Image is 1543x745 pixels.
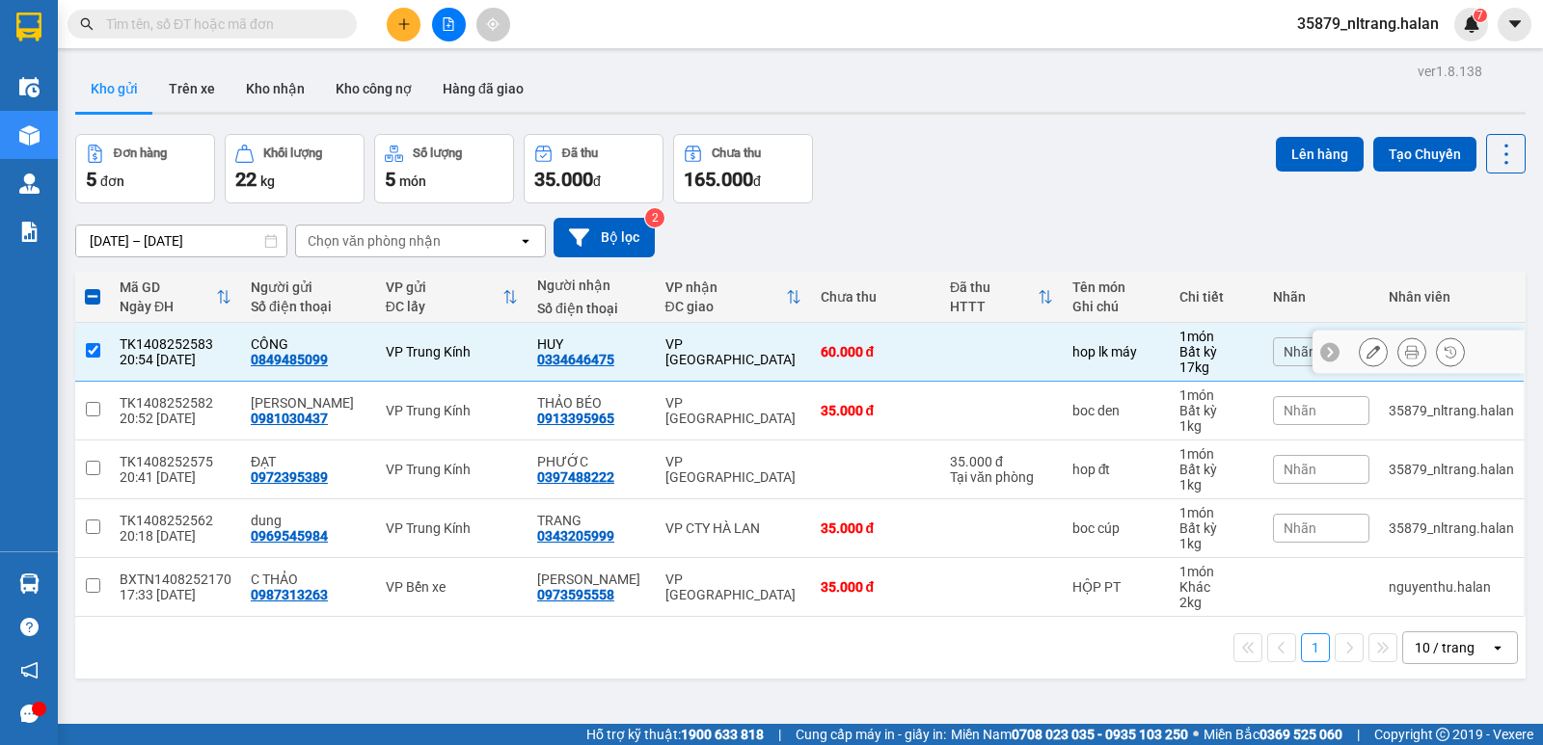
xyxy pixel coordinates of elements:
[665,572,801,602] div: VP [GEOGRAPHIC_DATA]
[1179,329,1254,344] div: 1 món
[251,587,328,602] div: 0987313263
[1359,337,1388,366] div: Sửa đơn hàng
[153,66,230,112] button: Trên xe
[120,572,231,587] div: BXTN1408252170
[80,17,94,31] span: search
[1072,579,1161,595] div: HỘP PT
[110,272,241,323] th: Toggle SortBy
[386,579,518,595] div: VP Bến xe
[537,301,646,316] div: Số điện thoại
[432,8,466,41] button: file-add
[20,618,39,636] span: question-circle
[1506,15,1524,33] span: caret-down
[665,299,786,314] div: ĐC giao
[951,724,1188,745] span: Miền Nam
[75,134,215,203] button: Đơn hàng5đơn
[1179,564,1254,579] div: 1 món
[19,77,40,97] img: warehouse-icon
[1418,61,1482,82] div: ver 1.8.138
[537,352,614,367] div: 0334646475
[1179,505,1254,520] div: 1 món
[537,395,646,411] div: THẢO BÉO
[712,146,761,160] div: Chưa thu
[386,279,502,295] div: VP gửi
[753,173,761,189] span: đ
[1179,477,1254,492] div: 1 kg
[225,134,365,203] button: Khối lượng22kg
[537,278,646,293] div: Người nhận
[562,146,598,160] div: Đã thu
[665,336,801,367] div: VP [GEOGRAPHIC_DATA]
[537,572,646,587] div: MAI HƯƠNG
[1490,640,1505,655] svg: open
[486,17,500,31] span: aim
[1179,289,1254,305] div: Chi tiết
[19,125,40,146] img: warehouse-icon
[120,469,231,485] div: 20:41 [DATE]
[263,146,322,160] div: Khối lượng
[260,173,275,189] span: kg
[1373,137,1476,172] button: Tạo Chuyến
[75,66,153,112] button: Kho gửi
[386,462,518,477] div: VP Trung Kính
[413,146,462,160] div: Số lượng
[120,411,231,426] div: 20:52 [DATE]
[251,411,328,426] div: 0981030437
[524,134,663,203] button: Đã thu35.000đ
[1179,536,1254,551] div: 1 kg
[950,469,1053,485] div: Tại văn phòng
[1276,137,1364,172] button: Lên hàng
[1284,344,1316,359] span: Nhãn
[251,528,328,544] div: 0969545984
[251,469,328,485] div: 0972395389
[19,573,40,594] img: warehouse-icon
[19,222,40,242] img: solution-icon
[940,272,1063,323] th: Toggle SortBy
[950,454,1053,469] div: 35.000 đ
[1179,359,1254,375] div: 17 kg
[1072,279,1161,295] div: Tên món
[251,299,366,314] div: Số điện thoại
[399,173,426,189] span: món
[1273,289,1369,305] div: Nhãn
[1179,520,1254,536] div: Bất kỳ
[385,168,395,191] span: 5
[376,272,528,323] th: Toggle SortBy
[386,344,518,359] div: VP Trung Kính
[554,218,655,257] button: Bộ lọc
[1179,446,1254,462] div: 1 món
[235,168,257,191] span: 22
[251,352,328,367] div: 0849485099
[1301,633,1330,662] button: 1
[386,299,502,314] div: ĐC lấy
[1193,731,1199,738] span: ⚪️
[796,724,946,745] span: Cung cấp máy in - giấy in:
[120,395,231,411] div: TK1408252582
[665,395,801,426] div: VP [GEOGRAPHIC_DATA]
[518,233,533,249] svg: open
[442,17,455,31] span: file-add
[20,705,39,723] span: message
[320,66,427,112] button: Kho công nợ
[251,572,366,587] div: C THẢO
[673,134,813,203] button: Chưa thu165.000đ
[1436,728,1449,741] span: copyright
[537,513,646,528] div: TRANG
[950,279,1038,295] div: Đã thu
[1179,462,1254,477] div: Bất kỳ
[386,520,518,536] div: VP Trung Kính
[537,469,614,485] div: 0397488222
[16,13,41,41] img: logo-vxr
[1179,595,1254,610] div: 2 kg
[1284,403,1316,418] span: Nhãn
[1072,403,1161,418] div: boc den
[251,454,366,469] div: ĐẠT
[684,168,753,191] span: 165.000
[1012,727,1188,742] strong: 0708 023 035 - 0935 103 250
[1389,403,1514,418] div: 35879_nltrang.halan
[251,279,366,295] div: Người gửi
[1476,9,1483,22] span: 7
[665,520,801,536] div: VP CTY HÀ LAN
[656,272,811,323] th: Toggle SortBy
[387,8,420,41] button: plus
